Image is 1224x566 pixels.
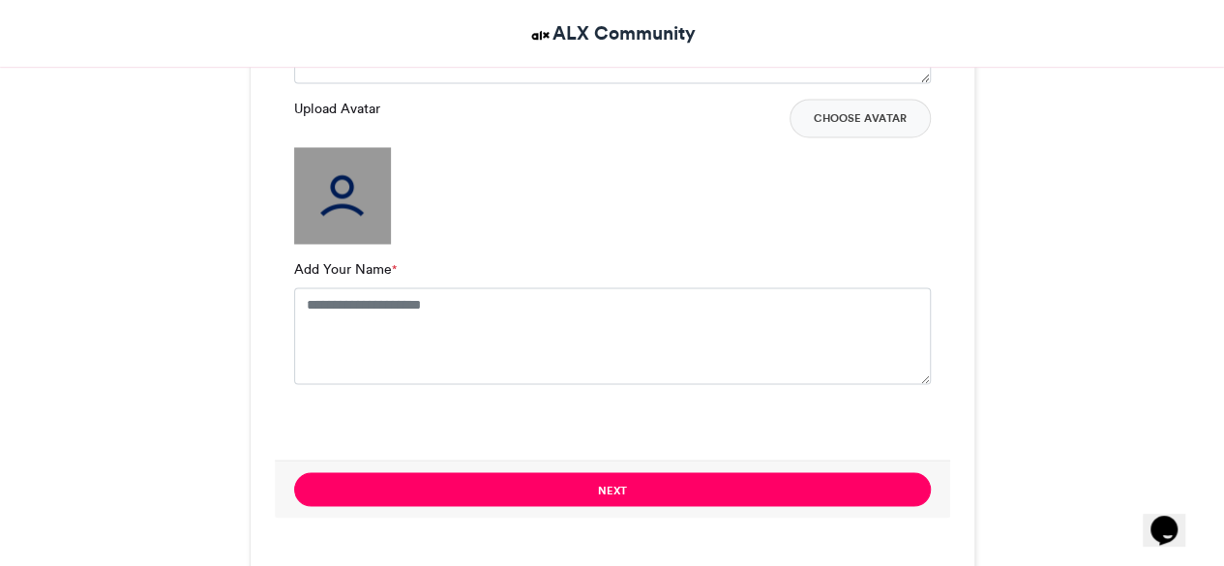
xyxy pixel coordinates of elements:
label: Upload Avatar [294,99,380,119]
iframe: chat widget [1143,489,1205,547]
img: user_filled.png [294,147,391,244]
label: Add Your Name [294,259,397,280]
a: ALX Community [528,19,696,47]
button: Next [294,472,931,506]
button: Choose Avatar [790,99,931,137]
img: ALX Community [528,23,552,47]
